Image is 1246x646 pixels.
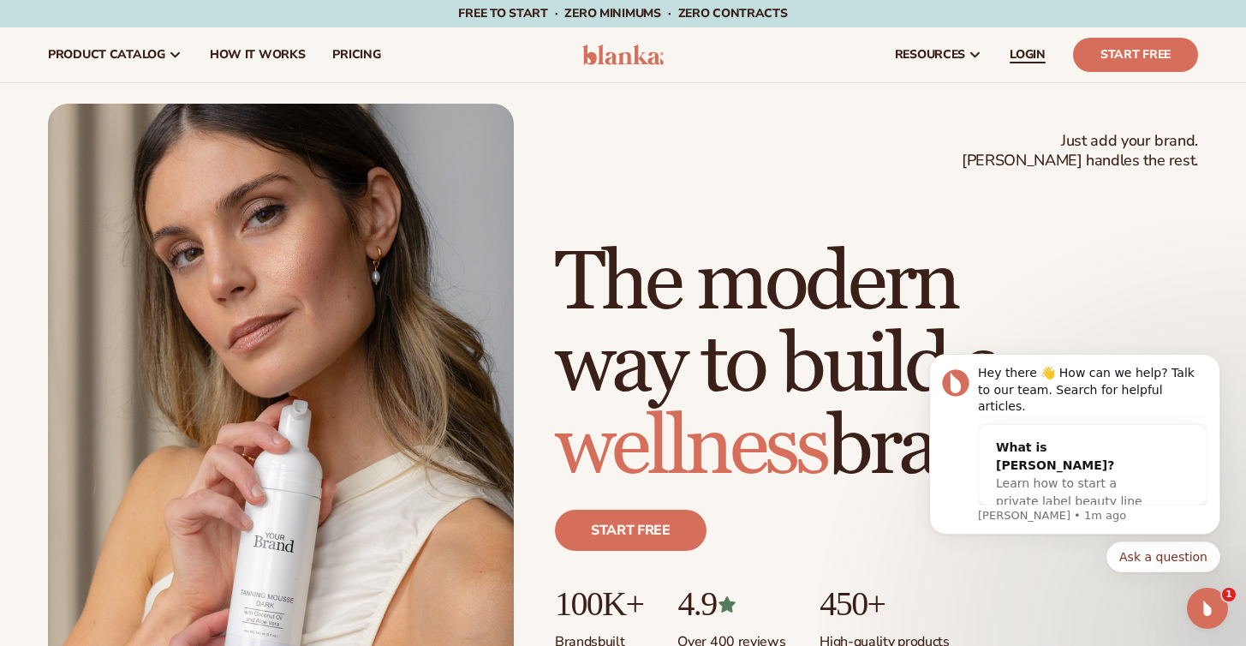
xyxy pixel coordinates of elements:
span: pricing [332,48,380,62]
p: 450+ [820,585,949,623]
span: 1 [1222,588,1236,601]
iframe: Intercom notifications message [903,314,1246,600]
img: logo [582,45,664,65]
p: 100K+ [555,585,643,623]
span: wellness [555,398,827,498]
a: Start Free [1073,38,1198,72]
a: pricing [319,27,394,82]
iframe: Intercom live chat [1187,588,1228,629]
span: Just add your brand. [PERSON_NAME] handles the rest. [962,131,1198,171]
span: product catalog [48,48,165,62]
a: product catalog [34,27,196,82]
span: How It Works [210,48,306,62]
a: Start free [555,510,706,551]
a: How It Works [196,27,319,82]
a: LOGIN [996,27,1059,82]
span: resources [895,48,965,62]
a: resources [881,27,996,82]
h1: The modern way to build a brand [555,242,1198,489]
span: Free to start · ZERO minimums · ZERO contracts [458,5,787,21]
p: 4.9 [677,585,785,623]
span: LOGIN [1010,48,1046,62]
